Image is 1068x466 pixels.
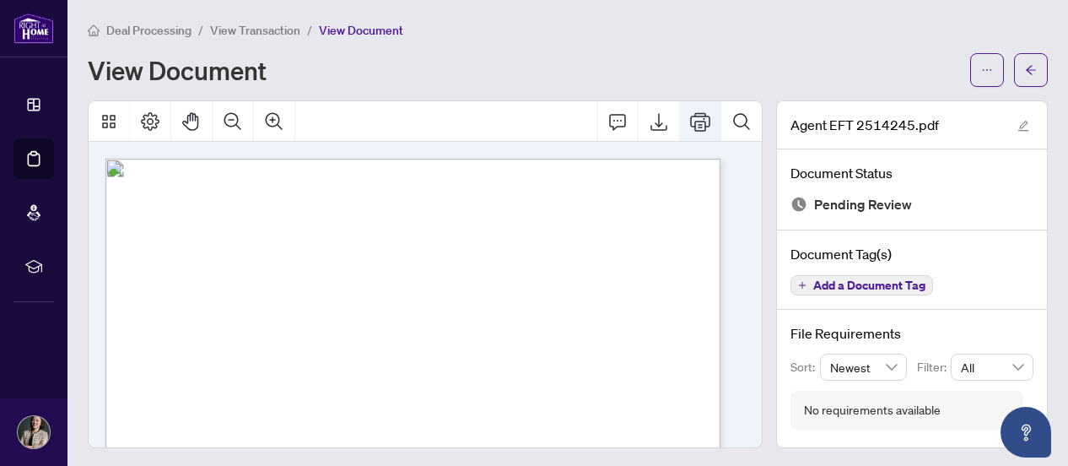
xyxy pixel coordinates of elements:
span: edit [1017,120,1029,132]
span: All [961,355,1023,380]
span: View Transaction [210,23,300,38]
li: / [307,20,312,40]
span: Deal Processing [106,23,191,38]
li: / [198,20,203,40]
span: home [88,24,100,36]
p: Filter: [917,358,951,377]
span: ellipsis [981,64,993,76]
button: Open asap [1001,407,1051,458]
img: Profile Icon [18,416,50,448]
span: plus [798,281,806,290]
span: Pending Review [814,193,912,216]
button: Add a Document Tag [790,275,933,295]
img: logo [13,13,54,44]
h4: File Requirements [790,323,1033,344]
p: Sort: [790,358,820,377]
img: Document Status [790,196,807,213]
span: Agent EFT 2514245.pdf [790,115,939,135]
span: Newest [830,355,898,380]
span: arrow-left [1025,64,1037,76]
span: Add a Document Tag [813,279,925,291]
h4: Document Status [790,163,1033,183]
div: No requirements available [804,401,941,420]
span: View Document [319,23,403,38]
h1: View Document [88,57,267,84]
h4: Document Tag(s) [790,244,1033,264]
